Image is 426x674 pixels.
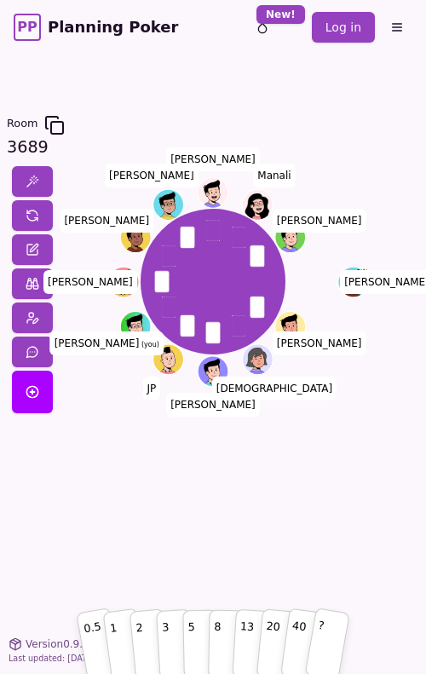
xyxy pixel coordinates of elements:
button: New! [247,12,278,43]
span: Click to change your name [273,331,366,355]
div: 3689 [7,135,65,160]
button: Reset votes [12,200,53,231]
p: 40 [286,614,308,673]
span: Click to change your name [60,209,153,233]
span: Room [7,115,37,135]
span: Click to change your name [43,270,137,294]
p: 13 [238,614,255,673]
span: Click to change your name [253,164,295,187]
span: Click to change your name [166,147,260,171]
span: Click to change your name [143,376,161,400]
a: Log in [312,12,375,43]
button: Reveal votes [12,166,53,197]
p: 2 [135,616,147,674]
button: Click to change your avatar [121,312,150,341]
p: 20 [262,614,281,673]
p: 5 [187,615,195,673]
span: Version 0.9.2 [26,637,89,651]
div: New! [256,5,305,24]
p: ? [310,614,326,671]
span: Planning Poker [48,15,178,39]
span: Dan is the host [360,268,368,275]
p: 8 [213,615,221,673]
span: Click to change your name [105,164,199,187]
button: Change name [12,234,53,265]
button: Watch only [12,268,53,299]
p: 1 [108,616,123,674]
button: Change avatar [12,302,53,333]
button: Version0.9.2 [9,637,89,651]
span: (you) [139,341,159,349]
a: PPPlanning Poker [14,14,178,41]
span: Click to change your name [273,209,366,233]
span: PP [17,17,37,37]
button: Send feedback [12,337,53,367]
button: Get a named room [12,371,53,413]
span: Last updated: [DATE] [9,654,95,663]
p: 3 [161,615,171,673]
span: Click to change your name [212,376,337,400]
span: Click to change your name [166,393,260,417]
span: Click to change your name [50,331,164,355]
